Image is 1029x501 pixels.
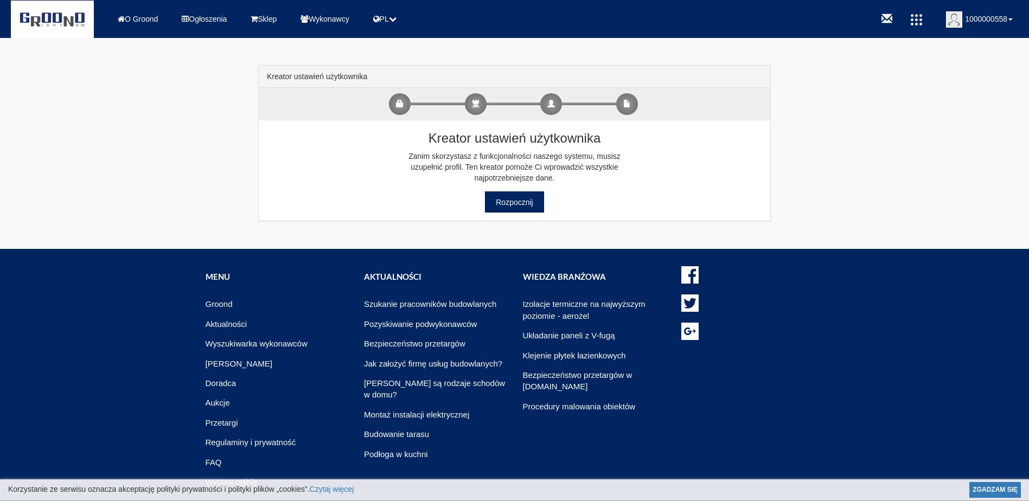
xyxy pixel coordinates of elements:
[364,378,505,399] a: [PERSON_NAME] są rodzaje schodów w domu?
[364,299,496,309] a: Szukanie pracowników budowlanych
[206,477,258,486] a: Wystaw opinię
[206,299,233,309] a: Groond
[523,351,626,360] a: Klejenie płytek łazienkowych
[523,272,666,282] h4: Wiedza branżowa
[485,191,545,213] button: Rozpocznij
[259,66,770,88] div: Kreator ustawień użytkownika
[364,410,469,419] a: Montaż instalacji elektrycznej
[946,11,962,28] img: default-avatar.png
[364,449,428,459] a: Podłoga w kuchni
[364,339,465,348] a: Bezpieczeństwo przetargów
[364,359,502,368] a: Jak założyć firmę usług budowlanych?
[206,359,272,368] a: [PERSON_NAME]
[523,402,636,411] a: Procedury malowania obiektów
[364,272,507,282] h4: Aktualności
[206,458,222,467] a: FAQ
[911,14,922,25] img: icon.png
[11,1,94,38] img: logo-white-bg-small.png
[681,323,699,340] img: google-plus.png
[206,378,237,388] a: Doradca
[681,266,699,284] img: facebook.png
[206,339,308,348] a: Wyszukiwarka wykonawców
[206,398,230,407] a: Aukcje
[206,272,348,282] h4: Menu
[206,438,296,447] a: Regulaminy i prywatność
[523,370,632,391] a: Bezpieczeństwo przetargów w [DOMAIN_NAME]
[523,331,615,340] a: Układanie paneli z V-fugą
[8,484,354,494] p: Korzystanie ze serwisu oznacza akceptację polityki prywatności i polityki plików „cookies”.
[206,418,238,427] a: Przetargi
[681,294,699,312] img: twitter.png
[206,319,247,329] a: Aktualności
[364,319,477,329] a: Pozyskiwanie podwykonawców
[969,482,1021,498] a: ZGADZAM SIĘ
[364,429,429,439] a: Budowanie tarasu
[267,131,762,145] h3: Kreator ustawień użytkownika
[523,299,645,320] a: Izolacje termiczne na najwyższym poziomie - aerożel
[395,151,635,183] p: Zanim skorzystasz z funkcjonalności naszego systemu, musisz uzupełnić profil. Ten kreator pomoże ...
[310,485,354,493] a: Czytaj więcej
